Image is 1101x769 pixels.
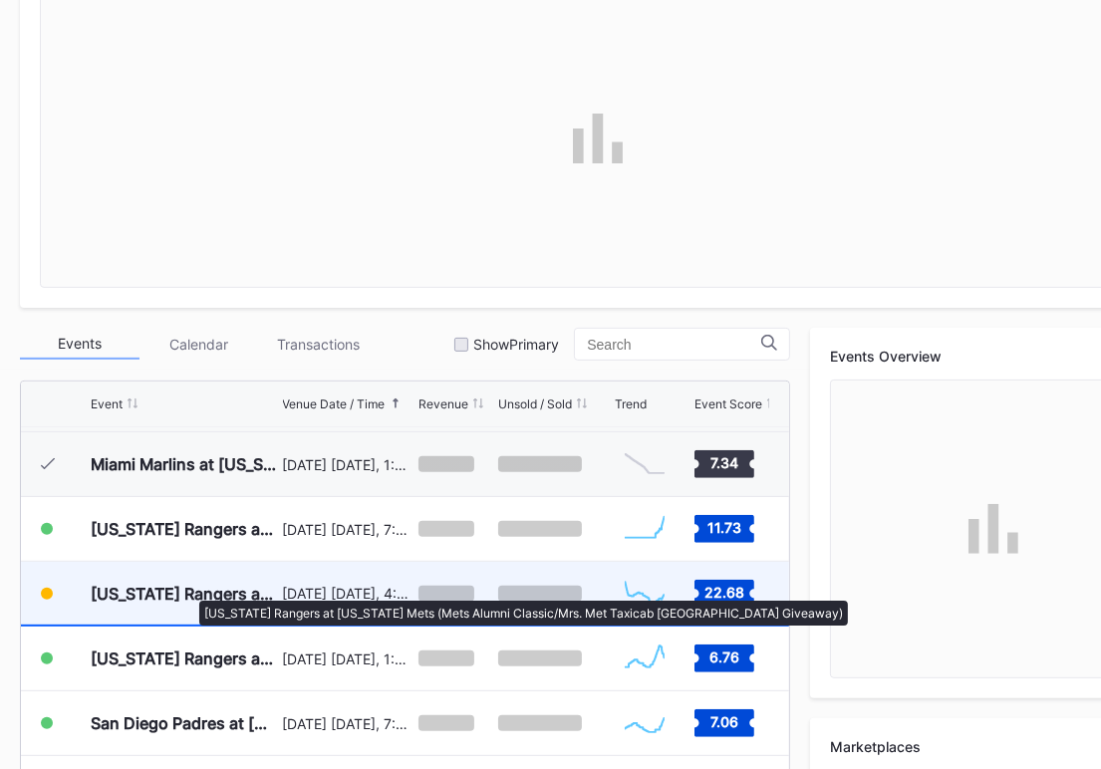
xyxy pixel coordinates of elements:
[615,439,675,489] svg: Chart title
[473,336,559,353] div: Show Primary
[283,715,413,732] div: [DATE] [DATE], 7:10PM
[283,521,413,538] div: [DATE] [DATE], 7:10PM
[707,519,741,536] text: 11.73
[259,329,379,360] div: Transactions
[615,569,675,619] svg: Chart title
[91,584,278,604] div: [US_STATE] Rangers at [US_STATE] Mets (Mets Alumni Classic/Mrs. Met Taxicab [GEOGRAPHIC_DATA] Giv...
[615,504,675,554] svg: Chart title
[615,698,675,748] svg: Chart title
[20,329,139,360] div: Events
[91,454,278,474] div: Miami Marlins at [US_STATE] Mets
[710,713,738,730] text: 7.06
[283,585,413,602] div: [DATE] [DATE], 4:10PM
[283,456,413,473] div: [DATE] [DATE], 1:40PM
[418,396,468,411] div: Revenue
[709,648,739,665] text: 6.76
[694,396,762,411] div: Event Score
[91,396,123,411] div: Event
[91,519,278,539] div: [US_STATE] Rangers at [US_STATE] Mets
[283,650,413,667] div: [DATE] [DATE], 1:40PM
[710,454,738,471] text: 7.34
[498,396,572,411] div: Unsold / Sold
[615,634,675,683] svg: Chart title
[615,396,647,411] div: Trend
[139,329,259,360] div: Calendar
[91,713,278,733] div: San Diego Padres at [US_STATE] Mets
[587,337,761,353] input: Search
[283,396,386,411] div: Venue Date / Time
[91,648,278,668] div: [US_STATE] Rangers at [US_STATE] Mets (Kids Color-In Lunchbox Giveaway)
[704,583,744,600] text: 22.68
